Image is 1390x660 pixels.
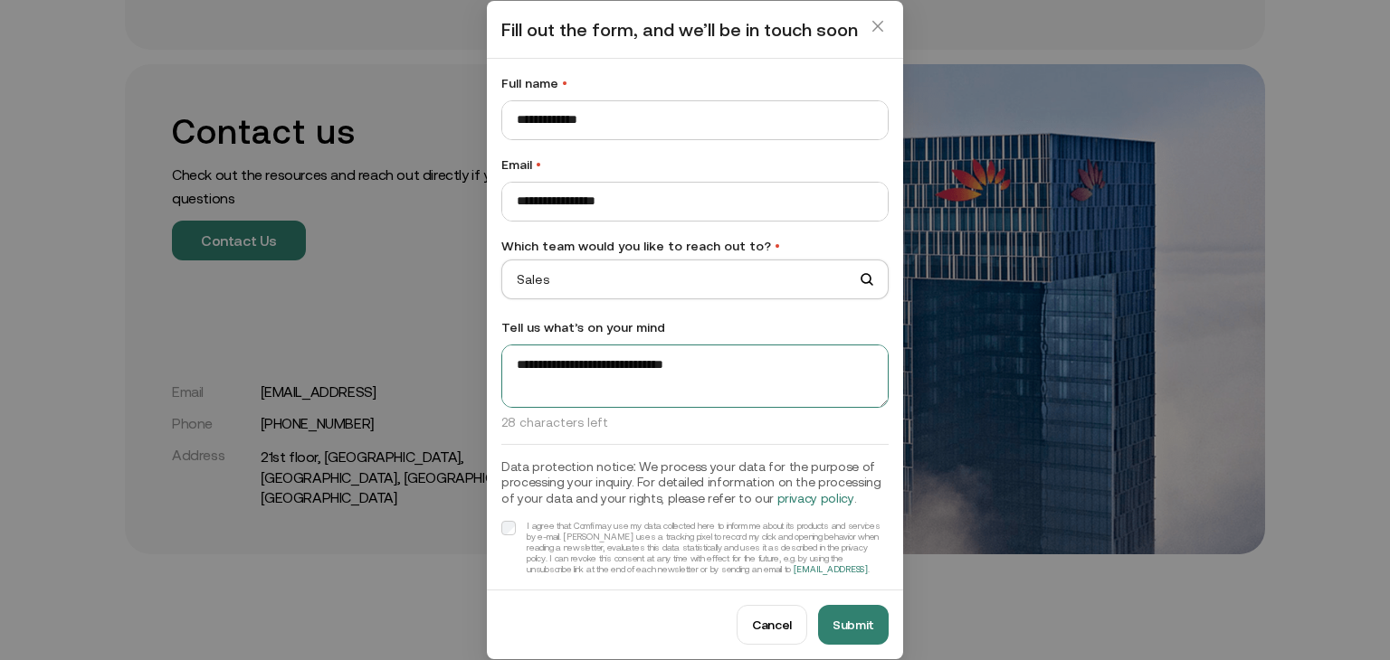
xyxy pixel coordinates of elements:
button: Submit [818,605,889,645]
label: Tell us what’s on your mind [501,317,889,337]
span: Sales [502,266,888,293]
label: Which team would you like to reach out to? [501,236,889,256]
div: I agree that Comfi may use my data collected here to inform me about its products and services by... [527,521,889,575]
a: privacy policy [777,491,854,505]
label: Full name [501,73,889,93]
label: Email [501,155,889,174]
span: • [536,157,541,172]
div: Fill out the form, and we’ll be in touch soon [487,1,903,59]
button: Close [863,12,892,41]
span: • [775,239,780,253]
p: 28 characters left [501,415,889,429]
a: [EMAIL_ADDRESS] [794,564,868,574]
button: Cancel [737,605,807,645]
span: close [871,19,885,33]
h3: Data protection notice: We process your data for the purpose of processing your inquiry. For deta... [501,459,889,507]
span: • [562,76,567,90]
